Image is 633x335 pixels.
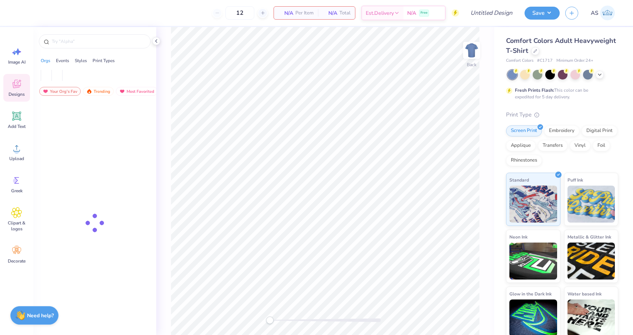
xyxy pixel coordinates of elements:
span: Comfort Colors [506,58,533,64]
span: Minimum Order: 24 + [556,58,593,64]
strong: Fresh Prints Flash: [515,87,554,93]
span: Greek [11,188,23,194]
span: Designs [9,91,25,97]
span: AS [591,9,598,17]
button: Save [525,7,560,20]
div: Transfers [538,140,567,151]
input: Try "Alpha" [51,38,146,45]
span: N/A [407,9,416,17]
span: Neon Ink [509,233,527,241]
div: Accessibility label [266,317,274,324]
span: Total [339,9,351,17]
span: Add Text [8,123,26,129]
strong: Need help? [27,312,54,319]
div: Rhinestones [506,155,542,166]
span: Free [421,10,428,16]
span: Upload [9,156,24,162]
img: Metallic & Glitter Ink [567,243,615,280]
img: most_fav.gif [119,89,125,94]
div: Back [467,61,476,68]
img: Standard [509,186,557,223]
div: Vinyl [570,140,590,151]
img: Alex Silva [600,6,615,20]
input: Untitled Design [465,6,519,20]
div: Your Org's Fav [39,87,81,96]
span: Per Item [295,9,314,17]
span: N/A [278,9,293,17]
span: Puff Ink [567,176,583,184]
span: Standard [509,176,529,184]
span: Est. Delivery [366,9,394,17]
img: most_fav.gif [43,89,48,94]
div: Trending [83,87,114,96]
div: Applique [506,140,536,151]
span: Water based Ink [567,290,602,298]
span: N/A [322,9,337,17]
span: Comfort Colors Adult Heavyweight T-Shirt [506,36,616,55]
div: Print Types [93,57,115,64]
div: Styles [75,57,87,64]
div: Most Favorited [116,87,158,96]
img: Neon Ink [509,243,557,280]
span: # C1717 [537,58,553,64]
span: Decorate [8,258,26,264]
span: Clipart & logos [4,220,29,232]
span: Metallic & Glitter Ink [567,233,611,241]
div: Screen Print [506,125,542,136]
span: Glow in the Dark Ink [509,290,552,298]
span: Image AI [8,59,26,65]
div: Print Type [506,111,618,119]
div: Orgs [41,57,50,64]
img: Back [464,43,479,58]
div: Digital Print [582,125,617,136]
div: Foil [593,140,610,151]
a: AS [587,6,618,20]
div: This color can be expedited for 5 day delivery. [515,87,606,100]
input: – – [225,6,254,20]
img: trending.gif [86,89,92,94]
img: Puff Ink [567,186,615,223]
div: Embroidery [544,125,579,136]
div: Events [56,57,69,64]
